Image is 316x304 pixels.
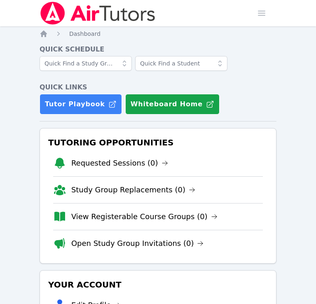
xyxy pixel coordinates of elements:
[40,44,276,54] h4: Quick Schedule
[40,56,132,71] input: Quick Find a Study Group
[71,238,204,249] a: Open Study Group Invitations (0)
[40,94,122,115] a: Tutor Playbook
[47,277,269,292] h3: Your Account
[135,56,227,71] input: Quick Find a Student
[69,30,101,37] span: Dashboard
[69,30,101,38] a: Dashboard
[40,82,276,92] h4: Quick Links
[47,135,269,150] h3: Tutoring Opportunities
[71,211,218,222] a: View Registerable Course Groups (0)
[71,184,195,196] a: Study Group Replacements (0)
[71,157,168,169] a: Requested Sessions (0)
[125,94,220,115] button: Whiteboard Home
[40,30,276,38] nav: Breadcrumb
[40,2,156,25] img: Air Tutors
